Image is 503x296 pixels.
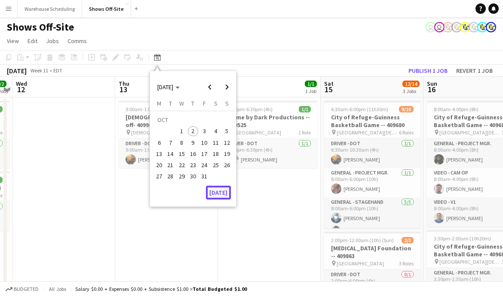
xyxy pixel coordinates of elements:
[188,171,198,182] span: 30
[131,129,182,136] span: [DEMOGRAPHIC_DATA]
[324,139,420,168] app-card-role: Driver - DOT1/16:30am-10:30am (4h)[PERSON_NAME]
[211,160,221,170] span: 25
[331,237,394,243] span: 2:00pm-12:00am (10h) (Sun)
[193,286,247,292] span: Total Budgeted $1.00
[187,171,199,182] button: 30-10-2025
[451,22,462,32] app-user-avatar: Labor Coordinator
[119,113,215,129] h3: [DEMOGRAPHIC_DATA] Drop off- 409904
[324,113,420,129] h3: City of Refuge-Guinness Basketball Game -- 409680
[47,286,68,292] span: All jobs
[179,100,184,107] span: W
[199,171,209,182] span: 31
[153,114,233,125] td: OCT
[201,78,218,96] button: Previous month
[331,106,388,112] span: 6:30am-6:00pm (11h30m)
[177,160,187,170] span: 22
[165,137,176,148] button: 07-10-2025
[443,22,453,32] app-user-avatar: Labor Coordinator
[460,22,470,32] app-user-avatar: Labor Coordinator
[211,137,221,148] span: 11
[165,159,176,171] button: 21-10-2025
[82,0,131,17] button: Shows Off-Site
[154,171,164,182] span: 27
[28,37,37,45] span: Edit
[221,101,318,168] app-job-card: 2:30pm-6:30pm (4h)1/1Home by Dark Productions -- 409525 [GEOGRAPHIC_DATA]1 RoleDriver - DOT1/12:3...
[7,66,27,75] div: [DATE]
[469,22,479,32] app-user-avatar: Labor Coordinator
[117,84,129,94] span: 13
[177,137,187,148] span: 8
[199,125,210,137] button: 03-10-2025
[126,106,170,112] span: 9:00am-1:00pm (4h)
[188,126,198,137] span: 2
[67,37,87,45] span: Comms
[206,186,231,199] button: [DATE]
[153,159,165,171] button: 20-10-2025
[427,80,437,87] span: Sun
[399,129,414,136] span: 6 Roles
[222,149,232,159] span: 19
[153,171,165,182] button: 27-10-2025
[177,126,187,137] span: 1
[486,22,496,32] app-user-avatar: Labor Coordinator
[157,100,161,107] span: M
[234,129,281,136] span: [GEOGRAPHIC_DATA]
[199,126,209,137] span: 3
[199,159,210,171] button: 24-10-2025
[24,35,41,47] a: Edit
[323,84,334,94] span: 15
[324,244,420,260] h3: [MEDICAL_DATA] Foundation -- 409863
[225,100,229,107] span: S
[153,148,165,159] button: 13-10-2025
[221,113,318,129] h3: Home by Dark Productions -- 409525
[402,81,420,87] span: 12/14
[165,171,176,182] button: 28-10-2025
[221,139,318,168] app-card-role: Driver - DOT1/12:30pm-6:30pm (4h)[PERSON_NAME]
[221,148,233,159] button: 19-10-2025
[119,101,215,168] app-job-card: 9:00am-1:00pm (4h)1/1[DEMOGRAPHIC_DATA] Drop off- 409904 [DEMOGRAPHIC_DATA]1 RoleDriver - DOT1/19...
[222,160,232,170] span: 26
[188,149,198,159] span: 16
[210,137,221,148] button: 11-10-2025
[187,137,199,148] button: 09-10-2025
[228,106,273,112] span: 2:30pm-6:30pm (4h)
[211,149,221,159] span: 18
[188,160,198,170] span: 23
[199,171,210,182] button: 31-10-2025
[3,35,22,47] a: View
[177,171,187,182] span: 29
[199,160,209,170] span: 24
[324,101,420,228] app-job-card: 6:30am-6:00pm (11h30m)9/10City of Refuge-Guinness Basketball Game -- 409680 [GEOGRAPHIC_DATA][DEM...
[166,137,176,148] span: 7
[119,139,215,168] app-card-role: Driver - DOT1/19:00am-1:00pm (4h)[PERSON_NAME]
[153,137,165,148] button: 06-10-2025
[18,0,82,17] button: Warehouse Scheduling
[426,84,437,94] span: 16
[439,259,502,265] span: [GEOGRAPHIC_DATA][DEMOGRAPHIC_DATA]
[53,67,62,74] div: EDT
[64,35,90,47] a: Comms
[187,125,199,137] button: 02-10-2025
[199,137,210,148] button: 10-10-2025
[46,37,59,45] span: Jobs
[166,171,176,182] span: 28
[453,65,496,76] button: Revert 1 job
[214,100,218,107] span: S
[187,148,199,159] button: 16-10-2025
[75,286,247,292] div: Salary $0.00 + Expenses $0.00 + Subsistence $1.00 =
[28,67,50,74] span: Week 11
[199,137,209,148] span: 10
[298,129,311,136] span: 1 Role
[402,237,414,243] span: 2/3
[203,100,206,107] span: F
[154,79,183,95] button: Choose month and year
[7,21,74,34] h1: Shows Off-Site
[222,137,232,148] span: 12
[477,22,488,32] app-user-avatar: Labor Coordinator
[199,148,210,159] button: 17-10-2025
[222,126,232,137] span: 5
[218,78,236,96] button: Next month
[7,37,19,45] span: View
